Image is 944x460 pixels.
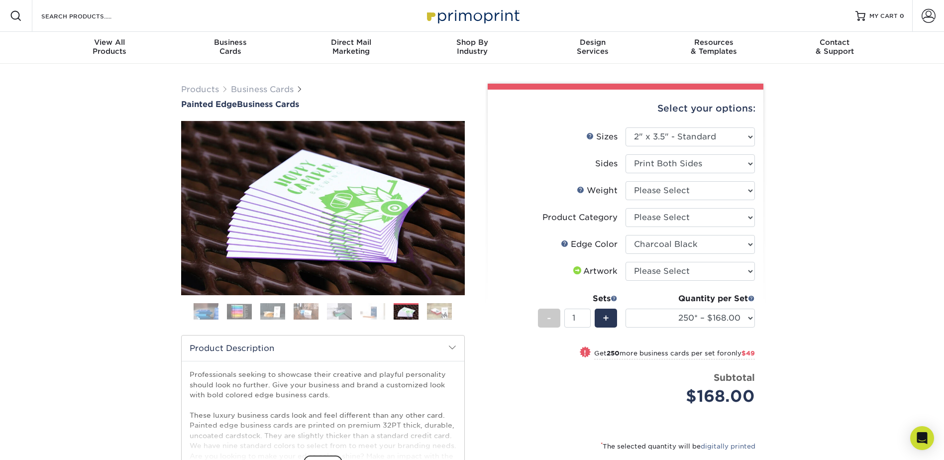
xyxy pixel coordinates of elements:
span: ! [584,347,586,358]
img: Business Cards 07 [394,304,419,321]
a: Painted EdgeBusiness Cards [181,100,465,109]
a: Shop ByIndustry [412,32,532,64]
div: Product Category [542,212,618,224]
span: View All [49,38,170,47]
a: BusinessCards [170,32,291,64]
a: digitally printed [701,443,755,450]
div: Sets [538,293,618,305]
iframe: Google Customer Reviews [2,430,85,457]
div: Open Intercom Messenger [910,426,934,450]
a: Contact& Support [774,32,895,64]
img: Business Cards 08 [427,303,452,320]
span: Shop By [412,38,532,47]
a: DesignServices [532,32,653,64]
img: Business Cards 02 [227,304,252,319]
div: Quantity per Set [626,293,755,305]
div: Cards [170,38,291,56]
div: $168.00 [633,384,755,408]
span: - [547,311,551,326]
img: Business Cards 01 [194,299,218,324]
div: Select your options: [496,90,755,127]
strong: 250 [607,349,620,357]
div: Artwork [571,265,618,277]
a: Products [181,85,219,94]
span: Design [532,38,653,47]
img: Business Cards 04 [294,303,318,320]
span: MY CART [869,12,898,20]
span: Contact [774,38,895,47]
span: $49 [741,349,755,357]
div: Products [49,38,170,56]
div: Industry [412,38,532,56]
a: View AllProducts [49,32,170,64]
span: Resources [653,38,774,47]
input: SEARCH PRODUCTS..... [40,10,137,22]
small: The selected quantity will be [601,443,755,450]
div: Marketing [291,38,412,56]
div: Services [532,38,653,56]
small: Get more business cards per set for [594,349,755,359]
span: Painted Edge [181,100,237,109]
div: Sizes [586,131,618,143]
span: only [727,349,755,357]
a: Resources& Templates [653,32,774,64]
img: Painted Edge 07 [181,110,465,306]
span: Business [170,38,291,47]
div: & Templates [653,38,774,56]
a: Direct MailMarketing [291,32,412,64]
div: Sides [595,158,618,170]
span: Direct Mail [291,38,412,47]
div: Weight [577,185,618,197]
span: + [603,311,609,326]
a: Business Cards [231,85,294,94]
strong: Subtotal [714,372,755,383]
img: Business Cards 06 [360,303,385,320]
img: Business Cards 05 [327,303,352,320]
img: Business Cards 03 [260,303,285,320]
div: Edge Color [561,238,618,250]
h1: Business Cards [181,100,465,109]
h2: Product Description [182,336,464,361]
span: 0 [900,12,904,19]
div: & Support [774,38,895,56]
img: Primoprint [422,5,522,26]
